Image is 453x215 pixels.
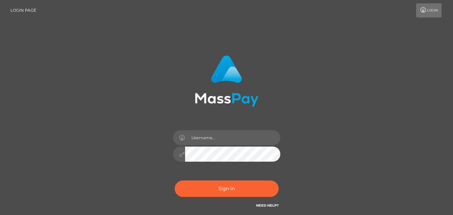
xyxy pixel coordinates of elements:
[10,3,36,17] a: Login Page
[185,130,280,145] input: Username...
[256,203,279,208] a: Need Help?
[175,180,279,197] button: Sign in
[195,55,259,107] img: MassPay Login
[416,3,442,17] a: Login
